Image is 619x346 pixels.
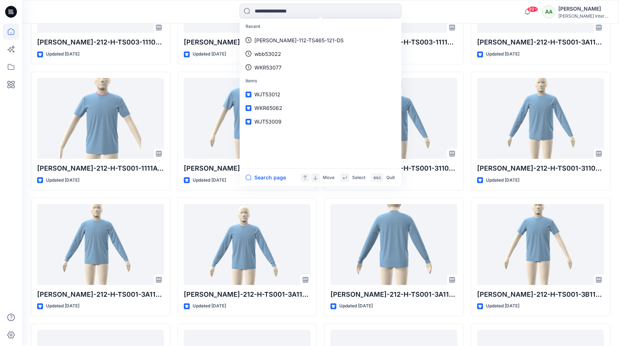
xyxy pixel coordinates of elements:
p: Updated [DATE] [46,176,79,184]
p: [PERSON_NAME]-112-TS507-3A1A1-DS_2025 [184,37,311,47]
p: [PERSON_NAME]-212-H-TS003-11103D-LS_2025 [184,163,311,174]
a: OTTO-212-H-TS001-3A1103D-LS_2025 [184,204,311,285]
p: [PERSON_NAME]-212-H-TS001-1111A-LS [37,163,164,174]
p: OTTO-112-TS465-121-DS [254,36,344,44]
p: Updated [DATE] [486,50,519,58]
p: Move [323,174,334,182]
p: WKR53077 [254,64,282,71]
a: OTTO-212-H-TS001-3B1103D-LS_2025 [477,204,604,285]
p: [PERSON_NAME]-212-H-TS001-3A1103D-LS_2025 [184,289,311,300]
p: [PERSON_NAME]-212-H-TS001-3A111A-LS_2025 [477,37,604,47]
p: [PERSON_NAME]-212-H-TS001-3A1103B-LS_2025 [330,289,457,300]
p: esc [373,174,381,182]
span: WJT53012 [254,91,280,97]
a: OTTO-212-H-TS003-11103D-LS_2025 [184,78,311,159]
p: [PERSON_NAME]-212-H-TS001-3A11-LS_2025 [37,289,164,300]
a: OTTO-212-H-TS001-1111A-LS [37,78,164,159]
div: [PERSON_NAME] International [558,13,610,19]
p: Updated [DATE] [339,302,373,310]
p: [PERSON_NAME]-212-H-TS001-3B1103D-LS_2025 [477,289,604,300]
a: wbb53022 [241,47,400,61]
span: 99+ [527,6,538,12]
a: OTTO-212-H-TS001-3A11-LS_2025 [37,204,164,285]
span: WKR65062 [254,105,282,111]
p: Updated [DATE] [193,50,226,58]
p: Recent [241,20,400,33]
p: [PERSON_NAME]-212-H-TS001-31103D-LS_2025 [477,163,604,174]
p: Updated [DATE] [46,302,79,310]
div: AA [542,5,555,18]
a: OTTO-212-H-TS001-31103D-LS_2025 [477,78,604,159]
p: Updated [DATE] [486,176,519,184]
span: WJT53009 [254,118,282,125]
p: wbb53022 [254,50,281,58]
p: [PERSON_NAME]-212-H-TS003-11103B-LS [37,37,164,47]
a: WKR53077 [241,61,400,74]
a: OTTO-212-H-TS001-3A1103B-LS_2025 [330,204,457,285]
div: [PERSON_NAME] [558,4,610,13]
p: Updated [DATE] [46,50,79,58]
p: Items [241,74,400,88]
button: Search page [246,173,286,182]
a: WKR65062 [241,101,400,115]
a: WJT53009 [241,115,400,128]
a: WJT53012 [241,88,400,101]
p: Updated [DATE] [486,302,519,310]
a: [PERSON_NAME]-112-TS465-121-DS [241,33,400,47]
p: Select [352,174,365,182]
p: Updated [DATE] [193,176,226,184]
p: Quit [386,174,395,182]
p: Updated [DATE] [193,302,226,310]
